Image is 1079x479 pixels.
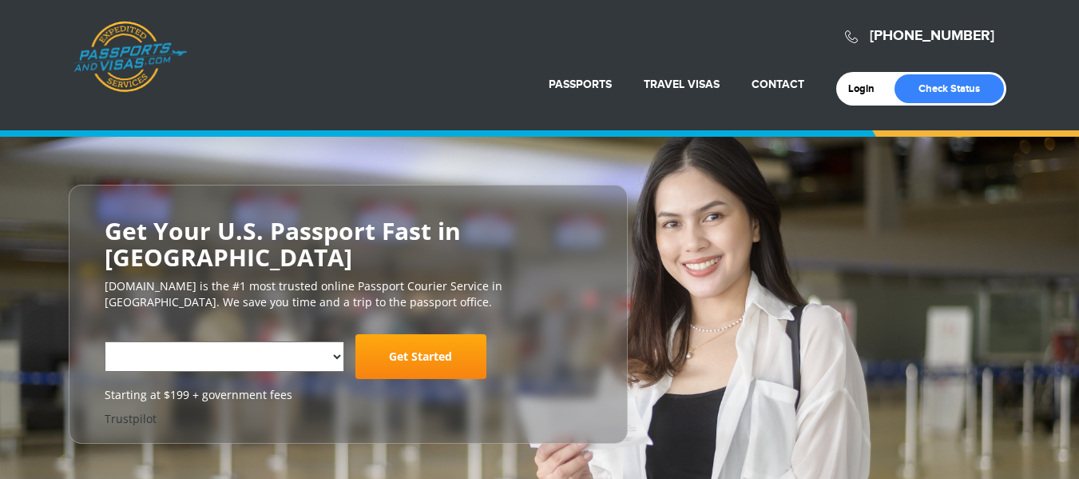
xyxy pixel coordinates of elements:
span: Starting at $199 + government fees [105,387,592,403]
a: Travel Visas [644,78,720,91]
p: [DOMAIN_NAME] is the #1 most trusted online Passport Courier Service in [GEOGRAPHIC_DATA]. We sav... [105,278,592,310]
a: Get Started [355,334,486,379]
a: Passports [549,78,612,91]
a: Trustpilot [105,411,157,426]
a: Check Status [895,74,1004,103]
h2: Get Your U.S. Passport Fast in [GEOGRAPHIC_DATA] [105,218,592,270]
a: Login [848,82,886,95]
a: Contact [752,78,804,91]
a: Passports & [DOMAIN_NAME] [73,21,187,93]
a: [PHONE_NUMBER] [870,27,994,45]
